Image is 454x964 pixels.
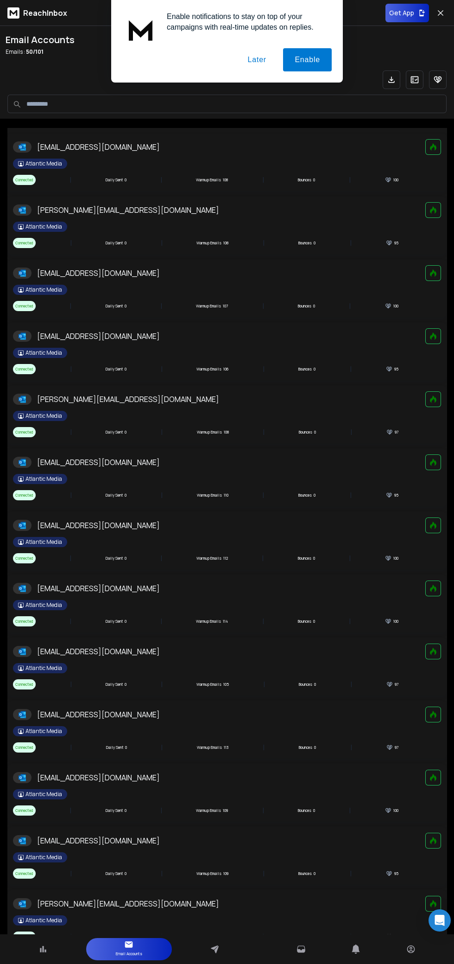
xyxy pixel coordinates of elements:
[106,177,123,183] p: Daily Sent
[70,427,72,438] span: |
[263,868,265,879] span: |
[263,237,265,249] span: |
[197,745,222,750] p: Warmup Emails
[70,931,72,942] span: |
[161,742,163,753] span: |
[386,933,398,940] div: 95
[106,429,126,435] div: 0
[106,808,123,813] p: Daily Sent
[161,868,163,879] span: |
[106,177,126,183] div: 0
[106,682,123,687] p: Daily Sent
[70,742,72,753] span: |
[262,805,264,816] span: |
[313,555,315,561] p: 0
[106,429,123,435] p: Daily Sent
[70,364,72,375] span: |
[106,366,126,372] div: 0
[161,931,163,942] span: |
[13,679,36,689] span: Connected
[385,303,398,309] div: 100
[13,932,36,942] span: Connected
[37,394,219,405] p: [PERSON_NAME][EMAIL_ADDRESS][DOMAIN_NAME]
[349,300,351,312] span: |
[25,854,62,861] p: Atlantic Media
[350,742,352,753] span: |
[196,303,221,309] p: Warmup Emails
[122,11,159,48] img: notification icon
[196,366,228,372] div: 106
[349,174,351,185] span: |
[161,679,163,690] span: |
[25,286,62,294] p: Atlantic Media
[106,745,123,750] p: Daily Sent
[299,429,312,435] p: Bounces
[386,366,398,372] div: 95
[298,303,311,309] p: Bounces
[13,427,36,437] span: Connected
[25,412,62,420] p: Atlantic Media
[196,619,221,624] p: Warmup Emails
[313,303,315,309] p: 0
[25,791,62,798] p: Atlantic Media
[314,682,316,687] p: 0
[298,240,312,246] p: Bounces
[106,492,126,498] div: 0
[314,366,315,372] p: 0
[298,871,312,876] p: Bounces
[197,429,222,435] p: Warmup Emails
[159,11,332,32] div: Enable notifications to stay on top of your campaigns with real-time updates on replies.
[160,300,162,312] span: |
[314,492,315,498] p: 0
[25,601,62,609] p: Atlantic Media
[349,616,351,627] span: |
[13,616,36,626] span: Connected
[196,871,228,876] div: 109
[161,237,163,249] span: |
[160,174,162,185] span: |
[106,303,126,309] div: 0
[263,679,265,690] span: |
[314,871,315,876] p: 0
[386,870,398,877] div: 95
[106,619,123,624] p: Daily Sent
[161,427,163,438] span: |
[106,366,123,372] p: Daily Sent
[69,805,71,816] span: |
[196,808,221,813] p: Warmup Emails
[298,619,311,624] p: Bounces
[106,492,123,498] p: Daily Sent
[350,364,352,375] span: |
[37,709,160,720] p: [EMAIL_ADDRESS][DOMAIN_NAME]
[196,303,228,309] div: 107
[262,174,264,185] span: |
[385,807,398,814] div: 100
[386,429,398,435] div: 97
[106,240,123,246] p: Daily Sent
[263,742,265,753] span: |
[25,223,62,230] p: Atlantic Media
[13,868,36,879] span: Connected
[69,174,71,185] span: |
[386,744,398,751] div: 97
[385,177,398,183] div: 100
[299,682,312,687] p: Bounces
[313,808,315,813] p: 0
[314,240,315,246] p: 0
[37,268,160,279] p: [EMAIL_ADDRESS][DOMAIN_NAME]
[161,490,163,501] span: |
[70,868,72,879] span: |
[69,553,71,564] span: |
[25,160,62,167] p: Atlantic Media
[13,238,36,248] span: Connected
[13,553,36,563] span: Connected
[263,364,265,375] span: |
[196,555,221,561] p: Warmup Emails
[13,490,36,500] span: Connected
[350,490,352,501] span: |
[350,868,352,879] span: |
[25,538,62,546] p: Atlantic Media
[25,664,62,672] p: Atlantic Media
[385,618,398,625] div: 100
[106,555,123,561] p: Daily Sent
